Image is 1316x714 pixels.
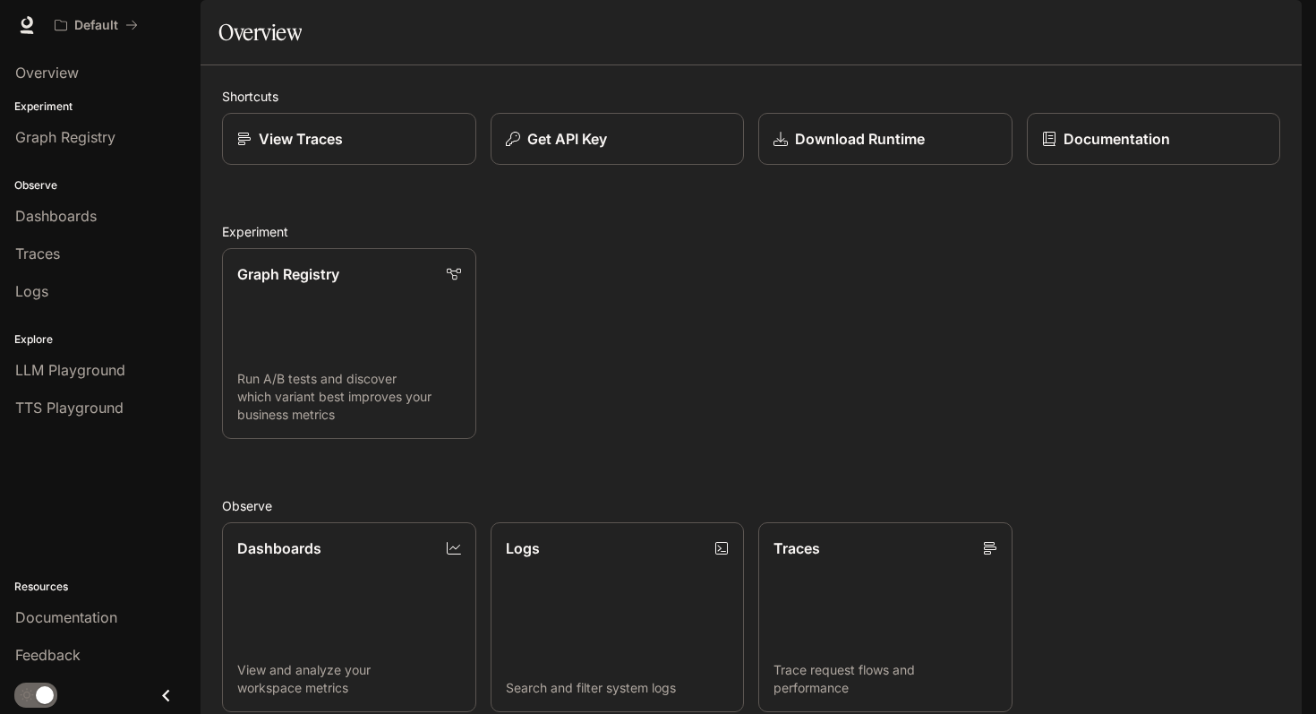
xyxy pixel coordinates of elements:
p: Run A/B tests and discover which variant best improves your business metrics [237,370,461,424]
p: Get API Key [527,128,607,150]
a: TracesTrace request flows and performance [758,522,1013,713]
p: Trace request flows and performance [773,661,997,697]
p: Download Runtime [795,128,925,150]
a: Graph RegistryRun A/B tests and discover which variant best improves your business metrics [222,248,476,439]
a: Documentation [1027,113,1281,165]
button: Get API Key [491,113,745,165]
a: DashboardsView and analyze your workspace metrics [222,522,476,713]
p: Search and filter system logs [506,679,730,697]
p: Traces [773,538,820,559]
button: All workspaces [47,7,146,43]
p: Graph Registry [237,263,339,285]
p: Logs [506,538,540,559]
a: LogsSearch and filter system logs [491,522,745,713]
h2: Observe [222,496,1280,515]
p: Default [74,18,118,33]
p: Documentation [1064,128,1170,150]
h2: Experiment [222,222,1280,241]
h1: Overview [218,14,302,50]
p: View Traces [259,128,343,150]
p: Dashboards [237,538,321,559]
a: View Traces [222,113,476,165]
h2: Shortcuts [222,87,1280,106]
p: View and analyze your workspace metrics [237,661,461,697]
a: Download Runtime [758,113,1013,165]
